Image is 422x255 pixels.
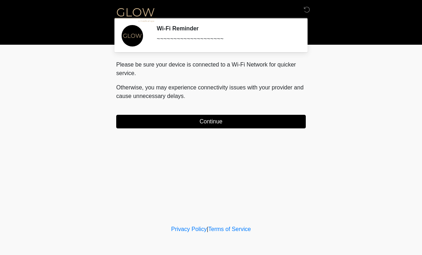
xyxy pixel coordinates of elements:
[109,5,162,24] img: Glow Medical Spa Logo
[116,115,306,128] button: Continue
[208,226,251,232] a: Terms of Service
[171,226,207,232] a: Privacy Policy
[116,60,306,78] p: Please be sure your device is connected to a Wi-Fi Network for quicker service.
[122,25,143,46] img: Agent Avatar
[157,35,295,43] div: ~~~~~~~~~~~~~~~~~~~~
[116,83,306,100] p: Otherwise, you may experience connectivity issues with your provider and cause unnecessary delays
[207,226,208,232] a: |
[184,93,185,99] span: .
